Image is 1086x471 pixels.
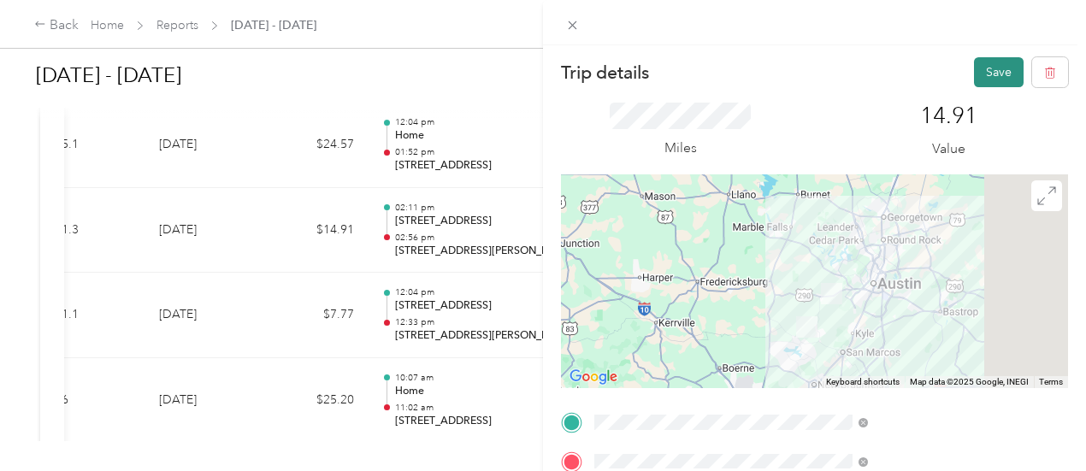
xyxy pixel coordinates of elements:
[826,376,900,388] button: Keyboard shortcuts
[565,366,622,388] img: Google
[910,377,1029,386] span: Map data ©2025 Google, INEGI
[920,103,977,130] p: 14.91
[932,138,965,160] p: Value
[974,57,1024,87] button: Save
[990,375,1086,471] iframe: Everlance-gr Chat Button Frame
[664,138,697,159] p: Miles
[561,61,649,85] p: Trip details
[565,366,622,388] a: Open this area in Google Maps (opens a new window)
